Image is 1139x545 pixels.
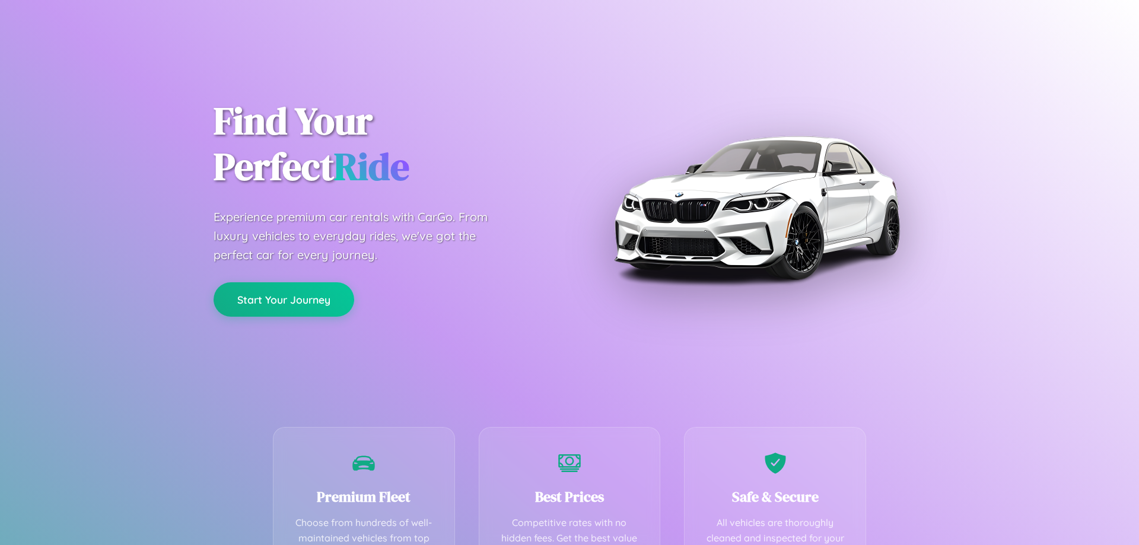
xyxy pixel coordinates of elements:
[334,141,409,192] span: Ride
[214,98,552,190] h1: Find Your Perfect
[291,487,437,506] h3: Premium Fleet
[214,282,354,317] button: Start Your Journey
[214,208,510,264] p: Experience premium car rentals with CarGo. From luxury vehicles to everyday rides, we've got the ...
[497,487,642,506] h3: Best Prices
[608,59,905,356] img: Premium BMW car rental vehicle
[702,487,848,506] h3: Safe & Secure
